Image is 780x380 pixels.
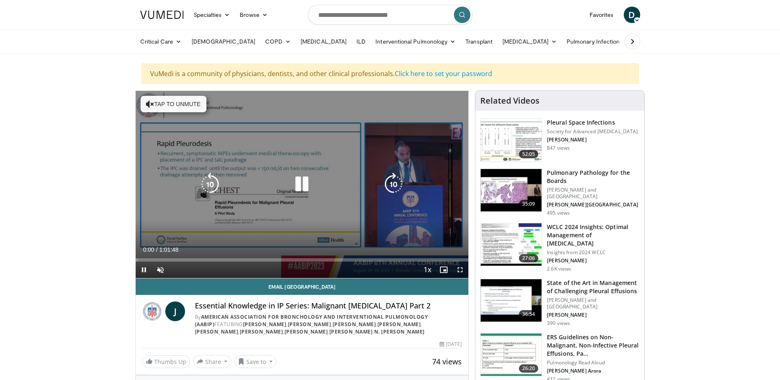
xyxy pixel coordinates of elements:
h3: WCLC 2024 Insights: Optimal Management of [MEDICAL_DATA] [547,223,639,248]
button: Playback Rate [419,262,435,278]
input: Search topics, interventions [308,5,472,25]
a: [PERSON_NAME] [288,321,331,328]
p: [PERSON_NAME] and [GEOGRAPHIC_DATA] [547,297,639,310]
h3: ERS Guidelines on Non-Malignant, Non-Infective Pleural Effusions, Pa… [547,333,639,358]
span: / [156,246,158,253]
a: [PERSON_NAME] [195,328,238,335]
h3: Pulmonary Pathology for the Boards [547,169,639,185]
a: [PERSON_NAME] [377,321,421,328]
a: [PERSON_NAME] [285,328,328,335]
button: Enable picture-in-picture mode [435,262,452,278]
a: [DEMOGRAPHIC_DATA] [187,33,260,50]
span: 36:54 [519,310,539,318]
a: ILD [352,33,370,50]
video-js: Video Player [136,91,469,278]
img: 3a403bee-3229-45b3-a430-6154aa75147a.150x105_q85_crop-smart_upscale.jpg [481,223,542,266]
p: [PERSON_NAME] [547,137,638,143]
p: [PERSON_NAME] [547,312,639,318]
a: [PERSON_NAME] [240,328,283,335]
a: Thumbs Up [142,355,190,368]
p: 495 views [547,210,570,216]
button: Save to [234,355,276,368]
span: 1:01:48 [159,246,178,253]
button: Pause [136,262,152,278]
h4: Essential Knowledge in IP Series: Malignant [MEDICAL_DATA] Part 2 [195,301,462,310]
img: VuMedi Logo [140,11,184,19]
div: VuMedi is a community of physicians, dentists, and other clinical professionals. [141,63,639,84]
a: J [165,301,185,321]
span: 26:20 [519,364,539,373]
p: [PERSON_NAME] and [GEOGRAPHIC_DATA] [547,187,639,200]
a: COPD [260,33,296,50]
a: 36:54 State of the Art in Management of Challenging Pleural Effusions [PERSON_NAME] and [GEOGRAPH... [480,279,639,327]
span: 52:05 [519,150,539,158]
span: 74 views [432,357,462,366]
p: Insights from 2024 WCLC [547,249,639,256]
button: Share [193,355,231,368]
p: [PERSON_NAME] Arora [547,368,639,374]
a: Browse [235,7,273,23]
p: Society for Advanced [MEDICAL_DATA] [547,128,638,135]
span: 0:00 [143,246,154,253]
a: Click here to set your password [395,69,492,78]
a: 35:09 Pulmonary Pathology for the Boards [PERSON_NAME] and [GEOGRAPHIC_DATA] [PERSON_NAME][GEOGRA... [480,169,639,216]
button: Unmute [152,262,169,278]
a: Interventional Pulmonology [370,33,461,50]
span: 27:06 [519,254,539,262]
img: fb57aec0-15a0-4ba7-a3d2-46a55252101d.150x105_q85_crop-smart_upscale.jpg [481,169,542,212]
a: [MEDICAL_DATA] [296,33,352,50]
button: Tap to unmute [141,96,206,112]
p: 390 views [547,320,570,327]
a: [PERSON_NAME] N. [PERSON_NAME] [329,328,425,335]
a: [PERSON_NAME] [333,321,376,328]
a: Favorites [585,7,619,23]
p: Pulmonology Read Aloud [547,359,639,366]
p: [PERSON_NAME] [547,257,639,264]
a: [PERSON_NAME] [243,321,287,328]
a: 27:06 WCLC 2024 Insights: Optimal Management of [MEDICAL_DATA] Insights from 2024 WCLC [PERSON_NA... [480,223,639,272]
a: 52:05 Pleural Space Infections Society for Advanced [MEDICAL_DATA] [PERSON_NAME] 847 views [480,118,639,162]
h3: Pleural Space Infections [547,118,638,127]
p: [PERSON_NAME][GEOGRAPHIC_DATA] [547,202,639,208]
p: 847 views [547,145,570,151]
img: 35da1b2e-e06e-46cd-91b6-ae21797a2035.150x105_q85_crop-smart_upscale.jpg [481,279,542,322]
a: Transplant [461,33,498,50]
a: Critical Care [135,33,187,50]
a: American Association for Bronchology and Interventional Pulmonology (AABIP) [195,313,428,328]
a: Pulmonary Infection [562,33,633,50]
img: American Association for Bronchology and Interventional Pulmonology (AABIP) [142,301,162,321]
a: Specialties [189,7,235,23]
img: c3619b51-c3a0-49e4-9a95-3f69edafa347.150x105_q85_crop-smart_upscale.jpg [481,119,542,162]
a: Email [GEOGRAPHIC_DATA] [136,278,469,295]
h4: Related Videos [480,96,539,106]
a: D [624,7,640,23]
span: 35:09 [519,200,539,208]
h3: State of the Art in Management of Challenging Pleural Effusions [547,279,639,295]
p: 2.6K views [547,266,571,272]
div: [DATE] [440,341,462,348]
img: 31eba31b-0c8b-490d-b502-8f3489415af0.150x105_q85_crop-smart_upscale.jpg [481,334,542,376]
a: [MEDICAL_DATA] [498,33,562,50]
button: Fullscreen [452,262,468,278]
div: By FEATURING , , , , , , , [195,313,462,336]
div: Progress Bar [136,258,469,262]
